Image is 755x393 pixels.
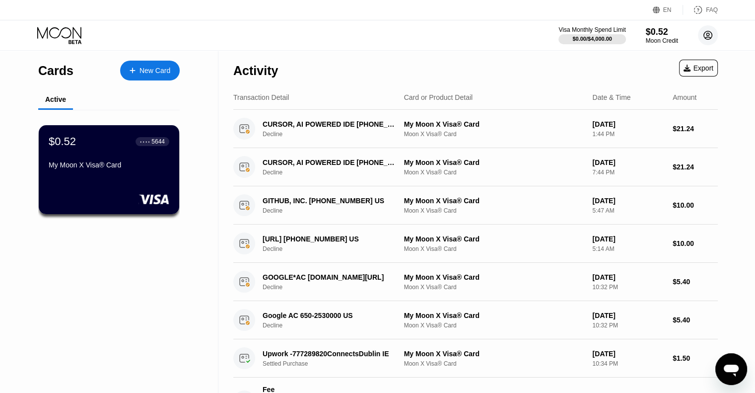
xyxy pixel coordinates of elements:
div: My Moon X Visa® Card [49,161,169,169]
div: 1:44 PM [592,131,665,138]
iframe: Button to launch messaging window [715,353,747,385]
div: CURSOR, AI POWERED IDE [PHONE_NUMBER] USDeclineMy Moon X Visa® CardMoon X Visa® Card[DATE]1:44 PM... [233,110,718,148]
div: [DATE] [592,273,665,281]
div: Active [45,95,66,103]
div: My Moon X Visa® Card [404,158,585,166]
div: Upwork -777289820ConnectsDublin IE [263,350,399,358]
div: [DATE] [592,235,665,243]
div: $0.52 [646,27,678,37]
div: $10.00 [673,239,718,247]
div: $21.24 [673,163,718,171]
div: Activity [233,64,278,78]
div: GOOGLE*AC [DOMAIN_NAME][URL] [263,273,399,281]
div: $5.40 [673,278,718,286]
div: GITHUB, INC. [PHONE_NUMBER] USDeclineMy Moon X Visa® CardMoon X Visa® Card[DATE]5:47 AM$10.00 [233,186,718,225]
div: 10:32 PM [592,322,665,329]
div: Visa Monthly Spend Limit [558,26,625,33]
div: Moon X Visa® Card [404,207,585,214]
div: 7:44 PM [592,169,665,176]
div: Moon X Visa® Card [404,322,585,329]
div: EN [663,6,672,13]
div: $0.52● ● ● ●5644My Moon X Visa® Card [39,125,179,214]
div: $0.52 [49,135,76,148]
div: CURSOR, AI POWERED IDE [PHONE_NUMBER] US [263,158,399,166]
div: Moon X Visa® Card [404,284,585,291]
div: Decline [263,131,409,138]
div: Moon X Visa® Card [404,131,585,138]
div: Decline [263,284,409,291]
div: $0.52Moon Credit [646,27,678,44]
div: $5.40 [673,316,718,324]
div: Decline [263,245,409,252]
div: Moon X Visa® Card [404,169,585,176]
div: Google AC 650-2530000 US [263,312,399,319]
div: Google AC 650-2530000 USDeclineMy Moon X Visa® CardMoon X Visa® Card[DATE]10:32 PM$5.40 [233,301,718,339]
div: My Moon X Visa® Card [404,273,585,281]
div: Visa Monthly Spend Limit$0.00/$4,000.00 [558,26,625,44]
div: ● ● ● ● [140,140,150,143]
div: Upwork -777289820ConnectsDublin IESettled PurchaseMy Moon X Visa® CardMoon X Visa® Card[DATE]10:3... [233,339,718,378]
div: FAQ [683,5,718,15]
div: [DATE] [592,158,665,166]
div: FAQ [706,6,718,13]
div: CURSOR, AI POWERED IDE [PHONE_NUMBER] USDeclineMy Moon X Visa® CardMoon X Visa® Card[DATE]7:44 PM... [233,148,718,186]
div: Decline [263,322,409,329]
div: My Moon X Visa® Card [404,120,585,128]
div: $0.00 / $4,000.00 [572,36,612,42]
div: My Moon X Visa® Card [404,312,585,319]
div: Cards [38,64,73,78]
div: Transaction Detail [233,93,289,101]
div: Export [684,64,713,72]
div: Moon X Visa® Card [404,360,585,367]
div: Date & Time [592,93,630,101]
div: [URL] [PHONE_NUMBER] USDeclineMy Moon X Visa® CardMoon X Visa® Card[DATE]5:14 AM$10.00 [233,225,718,263]
div: 5:14 AM [592,245,665,252]
div: Moon Credit [646,37,678,44]
div: Card or Product Detail [404,93,473,101]
div: 10:34 PM [592,360,665,367]
div: [DATE] [592,120,665,128]
div: Decline [263,207,409,214]
div: 10:32 PM [592,284,665,291]
div: [DATE] [592,350,665,358]
div: [DATE] [592,197,665,205]
div: GOOGLE*AC [DOMAIN_NAME][URL]DeclineMy Moon X Visa® CardMoon X Visa® Card[DATE]10:32 PM$5.40 [233,263,718,301]
div: [DATE] [592,312,665,319]
div: Settled Purchase [263,360,409,367]
div: New Card [139,67,170,75]
div: CURSOR, AI POWERED IDE [PHONE_NUMBER] US [263,120,399,128]
div: [URL] [PHONE_NUMBER] US [263,235,399,243]
div: My Moon X Visa® Card [404,197,585,205]
div: Decline [263,169,409,176]
div: $10.00 [673,201,718,209]
div: My Moon X Visa® Card [404,350,585,358]
div: $1.50 [673,354,718,362]
div: $21.24 [673,125,718,133]
div: My Moon X Visa® Card [404,235,585,243]
div: 5644 [151,138,165,145]
div: Moon X Visa® Card [404,245,585,252]
div: Amount [673,93,696,101]
div: EN [653,5,683,15]
div: GITHUB, INC. [PHONE_NUMBER] US [263,197,399,205]
div: Export [679,60,718,77]
div: 5:47 AM [592,207,665,214]
div: New Card [120,61,180,80]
